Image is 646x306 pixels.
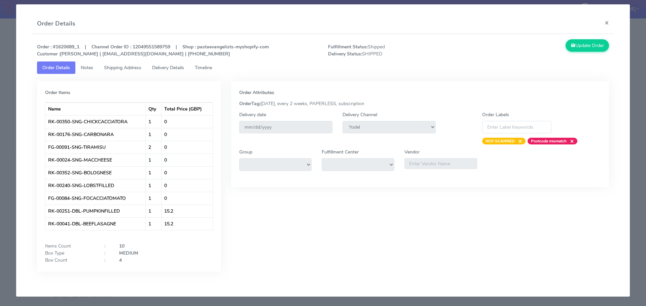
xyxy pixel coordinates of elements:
div: [DATE], every 2 weeks, PAPERLESS, subscription [234,100,606,107]
strong: 10 [119,243,124,249]
td: 1 [146,115,161,128]
label: Fulfillment Center [322,148,359,156]
div: : [99,250,114,257]
th: Total Price (GBP) [161,102,212,115]
strong: Postcode mismatch [531,138,567,144]
button: Update Order [566,39,609,52]
strong: 4 [119,257,122,263]
span: × [515,138,522,144]
td: RK-00352-SNG-BOLOGNESE [45,166,146,179]
input: Enter Label Keywords [482,121,551,133]
td: 1 [146,205,161,217]
td: 1 [146,166,161,179]
td: 15.2 [161,205,212,217]
label: Vendor [404,148,420,156]
td: RK-00350-SNG-CHICKCACCIATORA [45,115,146,128]
td: 0 [161,115,212,128]
td: RK-00176-SNG-CARBONARA [45,128,146,141]
div: : [99,257,114,264]
td: 1 [146,179,161,192]
div: Items Count [40,243,99,250]
label: Delivery Channel [343,111,377,118]
input: Enter Vendor Name [404,158,477,169]
td: 0 [161,154,212,166]
strong: Customer : [37,51,60,57]
strong: MEDIUM [119,250,138,256]
td: RK-00024-SNG-MACCHEESE [45,154,146,166]
ul: Tabs [37,61,609,74]
td: 1 [146,217,161,230]
td: 1 [146,192,161,205]
td: 15.2 [161,217,212,230]
span: Timeline [195,64,212,71]
strong: Order Attributes [239,89,274,96]
strong: Delivery Status: [328,51,362,57]
th: Name [45,102,146,115]
label: Group [239,148,252,156]
label: Delivery date [239,111,266,118]
span: Order Details [42,64,70,71]
button: Close [599,14,614,32]
span: Shipping Address [104,64,141,71]
div: Box Type [40,250,99,257]
td: 0 [161,179,212,192]
strong: NOT-SCANNED [486,138,515,144]
td: RK-00251-DBL-PUMPKINFILLED [45,205,146,217]
td: 0 [161,141,212,154]
td: FG-00084-SNG-FOCACCIATOMATO [45,192,146,205]
div: : [99,243,114,250]
strong: Order Items [45,89,70,96]
th: Qty [146,102,161,115]
td: 2 [146,141,161,154]
td: RK-00240-SNG-LOBSTFILLED [45,179,146,192]
label: Order Labels [482,111,509,118]
td: FG-00091-SNG-TIRAMISU [45,141,146,154]
h4: Order Details [37,19,75,28]
strong: Order : #1620689_1 | Channel Order ID : 12049551589759 | Shop : pastaevangelists-myshopify-com [P... [37,44,269,57]
td: 0 [161,192,212,205]
td: 0 [161,128,212,141]
td: 0 [161,166,212,179]
strong: Fulfillment Status: [328,44,368,50]
div: Box Count [40,257,99,264]
span: Shipped SHIPPED [323,43,469,57]
span: Delivery Details [152,64,184,71]
strong: OrderTag: [239,100,260,107]
span: Notes [81,64,93,71]
span: × [567,138,574,144]
td: RK-00041-DBL-BEEFLASAGNE [45,217,146,230]
td: 1 [146,128,161,141]
td: 1 [146,154,161,166]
